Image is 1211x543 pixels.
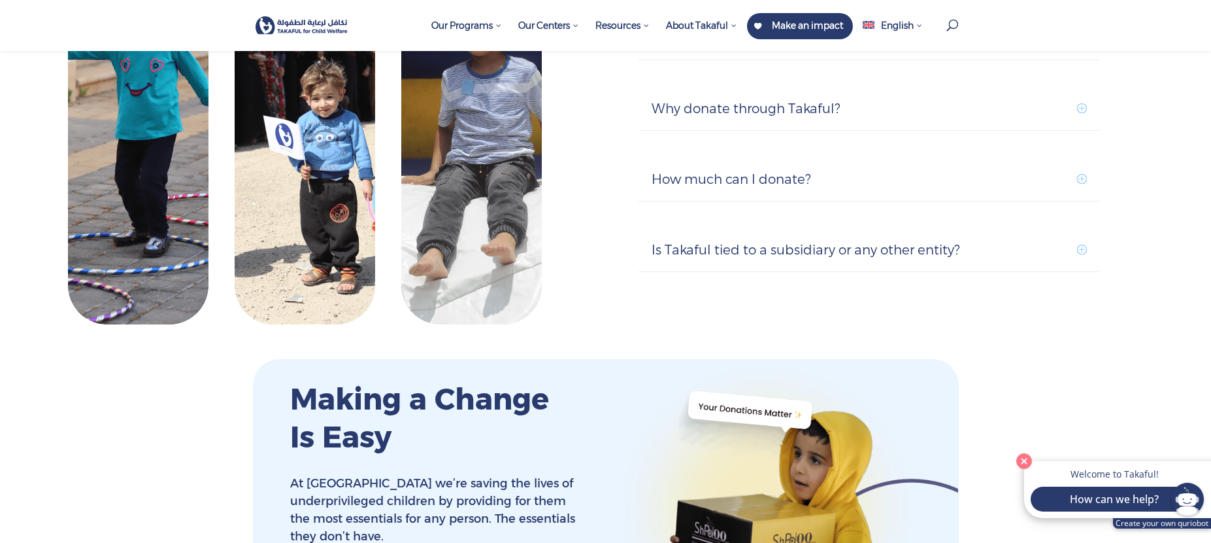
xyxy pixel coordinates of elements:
h5: Is Takaful tied to a subsidiary or any other entity? [652,241,1087,258]
span: Make an impact [772,20,843,31]
button: Close [1013,450,1035,472]
span: About Takaful [666,20,737,31]
a: About Takaful [659,13,744,51]
img: Takaful [256,16,348,34]
h2: Making a Change Is Easy [290,380,552,463]
a: Our Centers [512,13,586,51]
h5: How much can I donate? [652,171,1087,188]
span: Resources [595,20,650,31]
a: Our Programs [425,13,508,51]
h5: Why donate through Takaful? [652,100,1087,117]
span: Our Programs [431,20,502,31]
a: Make an impact [747,13,853,39]
a: Create your own quriobot [1113,518,1211,529]
button: How can we help? [1031,487,1198,512]
span: Our Centers [518,20,579,31]
a: Resources [589,13,656,51]
a: English [856,13,929,51]
span: English [881,20,914,31]
p: Welcome to Takaful! [1037,468,1191,480]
